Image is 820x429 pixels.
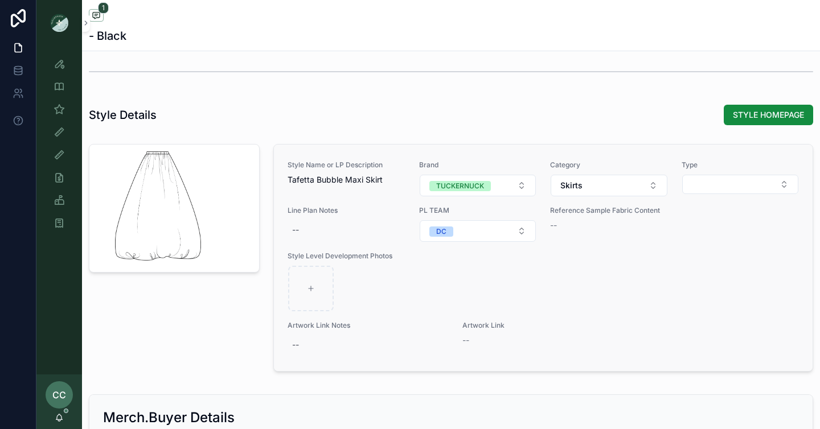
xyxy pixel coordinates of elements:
[103,151,212,261] div: Bubble-Skirt_BW.png
[682,160,799,170] span: Type
[682,175,799,194] button: Select Button
[436,181,484,191] div: TUCKERNUCK
[550,206,668,215] span: Reference Sample Fabric Content
[103,409,235,427] h2: Merch.Buyer Details
[292,339,299,350] div: --
[560,180,583,191] span: Skirts
[89,107,157,123] h1: Style Details
[288,160,405,170] span: Style Name or LP Description
[462,335,469,346] span: --
[419,206,537,215] span: PL TEAM
[550,160,668,170] span: Category
[288,174,405,185] span: Tafetta Bubble Maxi Skirt
[419,160,537,170] span: Brand
[89,9,104,23] button: 1
[98,2,109,14] span: 1
[292,224,299,236] div: --
[288,251,799,261] span: Style Level Development Photos
[288,206,405,215] span: Line Plan Notes
[50,14,68,32] img: App logo
[420,220,536,242] button: Select Button
[89,28,126,44] h1: - Black
[420,175,536,196] button: Select Button
[52,388,66,402] span: CC
[462,321,580,330] span: Artwork Link
[36,46,82,248] div: scrollable content
[724,105,813,125] button: STYLE HOMEPAGE
[288,321,449,330] span: Artwork Link Notes
[551,175,667,196] button: Select Button
[733,109,804,121] span: STYLE HOMEPAGE
[550,220,557,231] span: --
[436,226,446,237] div: DC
